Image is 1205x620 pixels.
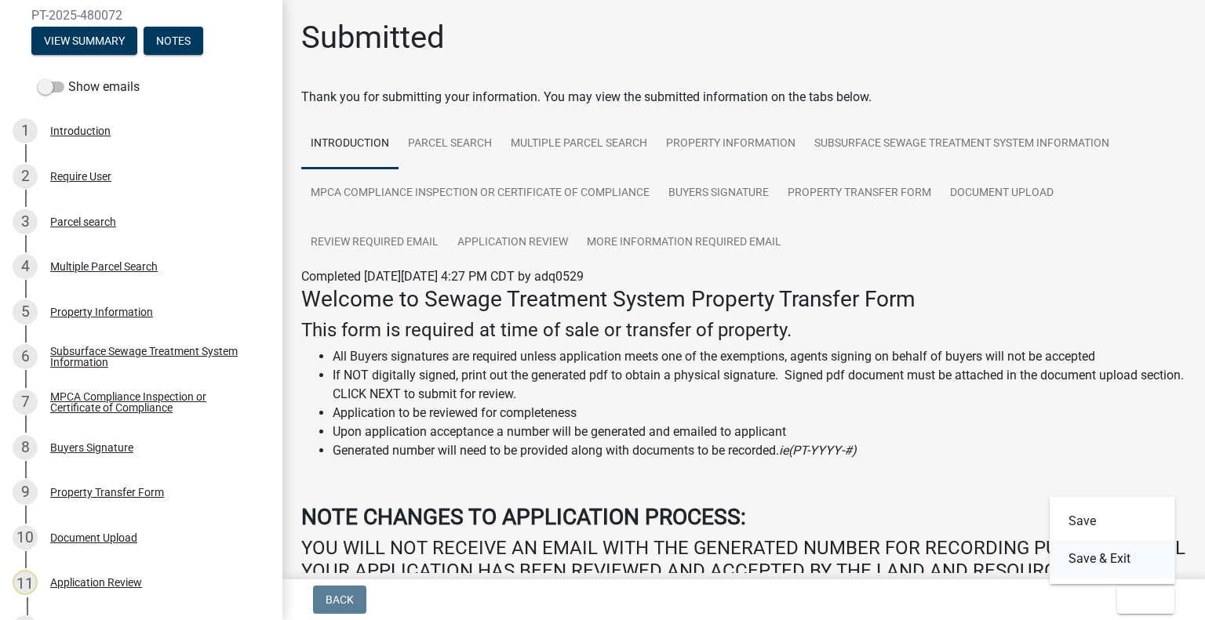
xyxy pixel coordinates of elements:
[657,119,805,169] a: Property Information
[13,525,38,550] div: 10
[13,164,38,189] div: 2
[941,169,1063,219] a: Document Upload
[301,169,659,219] a: MPCA Compliance Inspection or Certificate of Compliance
[778,169,941,219] a: Property Transfer Form
[50,487,164,498] div: Property Transfer Form
[301,504,746,530] strong: NOTE CHANGES TO APPLICATION PROCESS:
[13,254,38,279] div: 4
[301,269,584,284] span: Completed [DATE][DATE] 4:27 PM CDT by adq0529
[333,404,1186,422] li: Application to be reviewed for completeness
[13,570,38,595] div: 11
[805,119,1119,169] a: Subsurface Sewage Treatment System Information
[13,390,38,415] div: 7
[399,119,501,169] a: Parcel search
[144,35,203,48] wm-modal-confirm: Notes
[301,88,1186,107] div: Thank you for submitting your information. You may view the submitted information on the tabs below.
[50,125,111,136] div: Introduction
[38,78,140,96] label: Show emails
[50,346,257,368] div: Subsurface Sewage Treatment System Information
[50,216,116,227] div: Parcel search
[448,218,577,268] a: Application Review
[659,169,778,219] a: Buyers Signature
[50,171,111,182] div: Require User
[301,19,445,56] h1: Submitted
[577,218,791,268] a: More Information Required Email
[50,442,133,453] div: Buyers Signature
[333,347,1186,366] li: All Buyers signatures are required unless application meets one of the exemptions, agents signing...
[13,480,38,505] div: 9
[301,537,1186,604] h4: YOU WILL NOT RECEIVE AN EMAIL WITH THE GENERATED NUMBER FOR RECORDING PURPOSES UNTIL YOUR APPLICA...
[313,586,366,614] button: Back
[333,366,1186,404] li: If NOT digitally signed, print out the generated pdf to obtain a physical signature. Signed pdf d...
[50,306,153,317] div: Property Information
[1130,593,1152,606] span: Exit
[301,218,448,268] a: Review Required Email
[1050,540,1175,578] button: Save & Exit
[1117,586,1174,614] button: Exit
[50,577,142,588] div: Application Review
[501,119,657,169] a: Multiple Parcel Search
[31,27,137,55] button: View Summary
[301,319,1186,342] h4: This form is required at time of sale or transfer of property.
[326,593,354,606] span: Back
[333,422,1186,441] li: Upon application acceptance a number will be generated and emailed to applicant
[779,443,857,458] i: ie(PT-YYYY-#)
[50,532,137,543] div: Document Upload
[13,435,38,460] div: 8
[50,261,158,272] div: Multiple Parcel Search
[13,299,38,325] div: 5
[13,209,38,234] div: 3
[144,27,203,55] button: Notes
[13,118,38,143] div: 1
[13,344,38,369] div: 6
[50,391,257,413] div: MPCA Compliance Inspection or Certificate of Compliance
[1050,502,1175,540] button: Save
[333,441,1186,460] li: Generated number will need to be provided along with documents to be recorded.
[301,119,399,169] a: Introduction
[301,286,1186,313] h3: Welcome to Sewage Treatment System Property Transfer Form
[1050,496,1175,584] div: Exit
[31,35,137,48] wm-modal-confirm: Summary
[31,8,251,23] span: PT-2025-480072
